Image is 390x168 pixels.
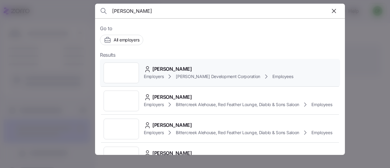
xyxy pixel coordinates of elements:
span: Employers [144,130,164,136]
span: [PERSON_NAME] [152,149,192,157]
span: [PERSON_NAME] [152,121,192,129]
span: Employers [144,102,164,108]
span: Employees [272,73,293,80]
span: [PERSON_NAME] [152,65,192,73]
span: Bittercreek Alehouse, Red Feather Lounge, Diablo & Sons Saloon [176,102,299,108]
span: Bittercreek Alehouse, Red Feather Lounge, Diablo & Sons Saloon [176,130,299,136]
span: Employees [311,130,332,136]
span: Results [100,51,115,59]
span: [PERSON_NAME] Development Corporation [176,73,260,80]
span: All employers [114,37,139,43]
span: [PERSON_NAME] [152,93,192,101]
button: All employers [100,35,143,45]
span: Employers [144,73,164,80]
span: Employees [311,102,332,108]
span: Go to [100,25,340,32]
